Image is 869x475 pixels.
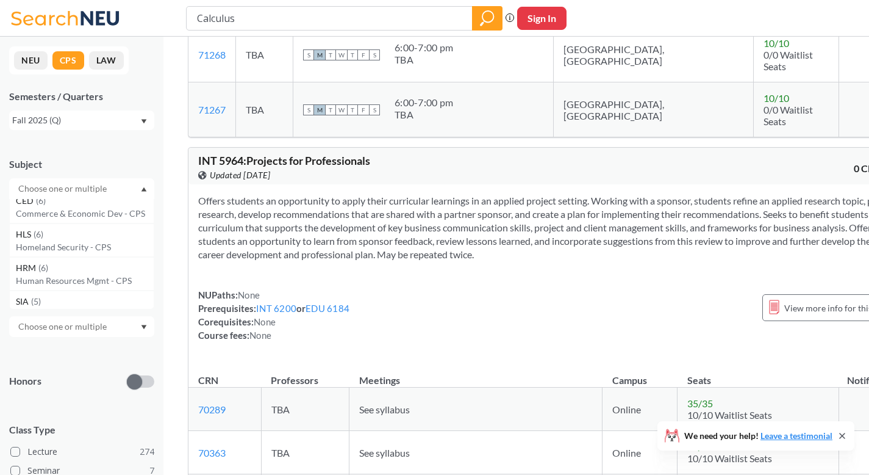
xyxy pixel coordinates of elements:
span: INT 5964 : Projects for Professionals [198,154,370,167]
svg: Dropdown arrow [141,325,147,330]
div: Fall 2025 (Q) [12,114,140,127]
td: Online [603,431,678,474]
span: T [325,49,336,60]
p: Honors [9,374,41,388]
svg: Dropdown arrow [141,187,147,192]
button: LAW [89,51,124,70]
span: 10 / 10 [764,37,789,49]
span: S [369,104,380,115]
a: 71268 [198,49,226,60]
span: None [249,330,271,341]
th: Meetings [349,361,603,388]
span: T [347,104,358,115]
input: Choose one or multiple [12,319,115,334]
span: T [347,49,358,60]
span: W [336,49,347,60]
p: Strategic Intel/Analysis - CPS [16,308,154,321]
div: CRN [198,374,218,387]
button: NEU [14,51,48,70]
span: M [314,49,325,60]
div: Dropdown arrowDGM(20)Digital Media - CPSALY(17)Analytics - CPSCMN(17)Communicatn Studies - CPSGST... [9,178,154,199]
span: See syllabus [359,447,410,459]
span: T [325,104,336,115]
div: TBA [395,109,453,121]
div: Dropdown arrow [9,316,154,337]
span: S [369,49,380,60]
a: 70289 [198,404,226,415]
span: S [303,49,314,60]
span: Class Type [9,423,154,437]
span: F [358,104,369,115]
span: ( 5 ) [31,296,41,306]
th: Professors [261,361,349,388]
span: S [303,104,314,115]
label: Lecture [10,444,154,460]
button: CPS [52,51,84,70]
span: None [238,289,260,300]
span: W [336,104,347,115]
span: 0/0 Waitlist Seats [764,104,813,127]
span: SIA [16,295,31,308]
div: 6:00 - 7:00 pm [395,96,453,109]
span: See syllabus [359,404,410,415]
td: Online [603,388,678,431]
span: We need your help! [684,432,832,440]
td: TBA [236,82,293,137]
span: Updated [DATE] [210,169,270,182]
div: 6:00 - 7:00 pm [395,42,453,54]
div: magnifying glass [472,6,502,31]
span: 274 [140,445,154,459]
button: Sign In [517,7,567,30]
td: TBA [261,388,349,431]
div: Fall 2025 (Q)Dropdown arrow [9,111,154,130]
span: M [314,104,325,115]
svg: Dropdown arrow [141,119,147,124]
p: Commerce & Economic Dev - CPS [16,208,154,220]
a: Leave a testimonial [760,430,832,441]
span: ( 6 ) [36,195,46,206]
svg: magnifying glass [480,10,495,27]
div: Subject [9,158,154,171]
a: EDU 6184 [306,303,349,314]
span: 0/0 Waitlist Seats [764,49,813,72]
input: Choose one or multiple [12,181,115,196]
span: HRM [16,261,38,275]
span: 10/10 Waitlist Seats [687,452,772,464]
input: Class, professor, course number, "phrase" [196,8,463,29]
span: ( 6 ) [34,229,43,239]
div: NUPaths: Prerequisites: or Corequisites: Course fees: [198,288,349,342]
span: F [358,49,369,60]
span: CED [16,194,36,208]
span: 10/10 Waitlist Seats [687,409,772,421]
td: [GEOGRAPHIC_DATA], [GEOGRAPHIC_DATA] [554,27,754,82]
span: ( 6 ) [38,263,48,273]
span: 35 / 35 [687,397,713,409]
th: Campus [603,361,678,388]
a: INT 6200 [256,303,296,314]
th: Seats [678,361,839,388]
p: Human Resources Mgmt - CPS [16,275,154,287]
span: 10 / 10 [764,92,789,104]
div: TBA [395,54,453,66]
a: 70363 [198,447,226,459]
div: Semesters / Quarters [9,90,154,103]
p: Homeland Security - CPS [16,241,154,253]
span: None [254,316,276,327]
td: TBA [236,27,293,82]
a: 71267 [198,104,226,115]
td: [GEOGRAPHIC_DATA], [GEOGRAPHIC_DATA] [554,82,754,137]
span: HLS [16,228,34,241]
td: TBA [261,431,349,474]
